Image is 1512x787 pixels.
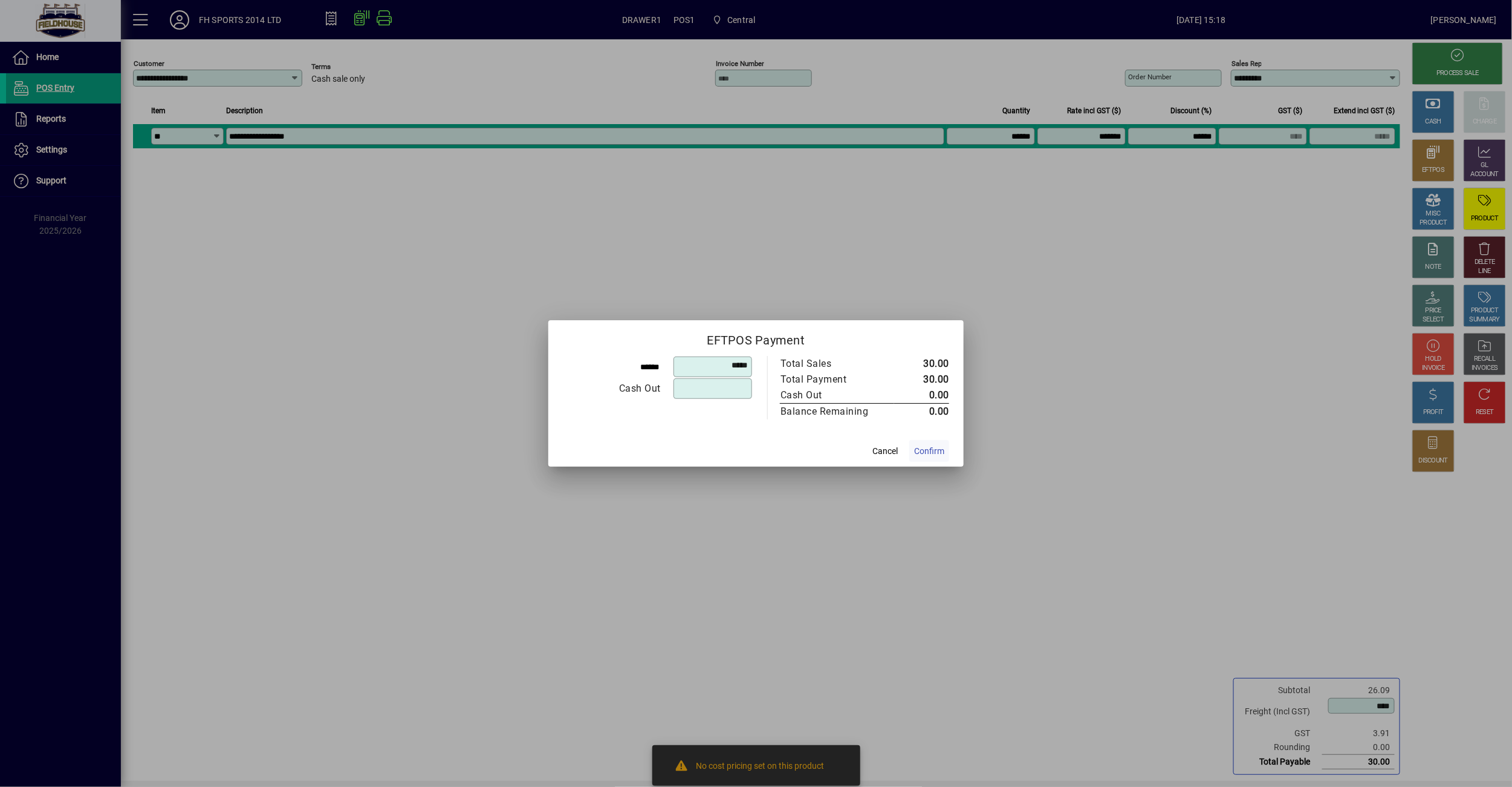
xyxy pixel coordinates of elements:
[780,388,882,403] div: Cash Out
[563,381,661,396] div: Cash Out
[894,356,949,372] td: 30.00
[872,445,898,458] span: Cancel
[909,440,949,462] button: Confirm
[894,404,949,420] td: 0.00
[548,320,964,355] h2: EFTPOS Payment
[780,404,882,419] div: Balance Remaining
[894,372,949,387] td: 30.00
[914,445,944,458] span: Confirm
[866,440,904,462] button: Cancel
[894,387,949,404] td: 0.00
[780,356,894,372] td: Total Sales
[780,372,894,387] td: Total Payment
